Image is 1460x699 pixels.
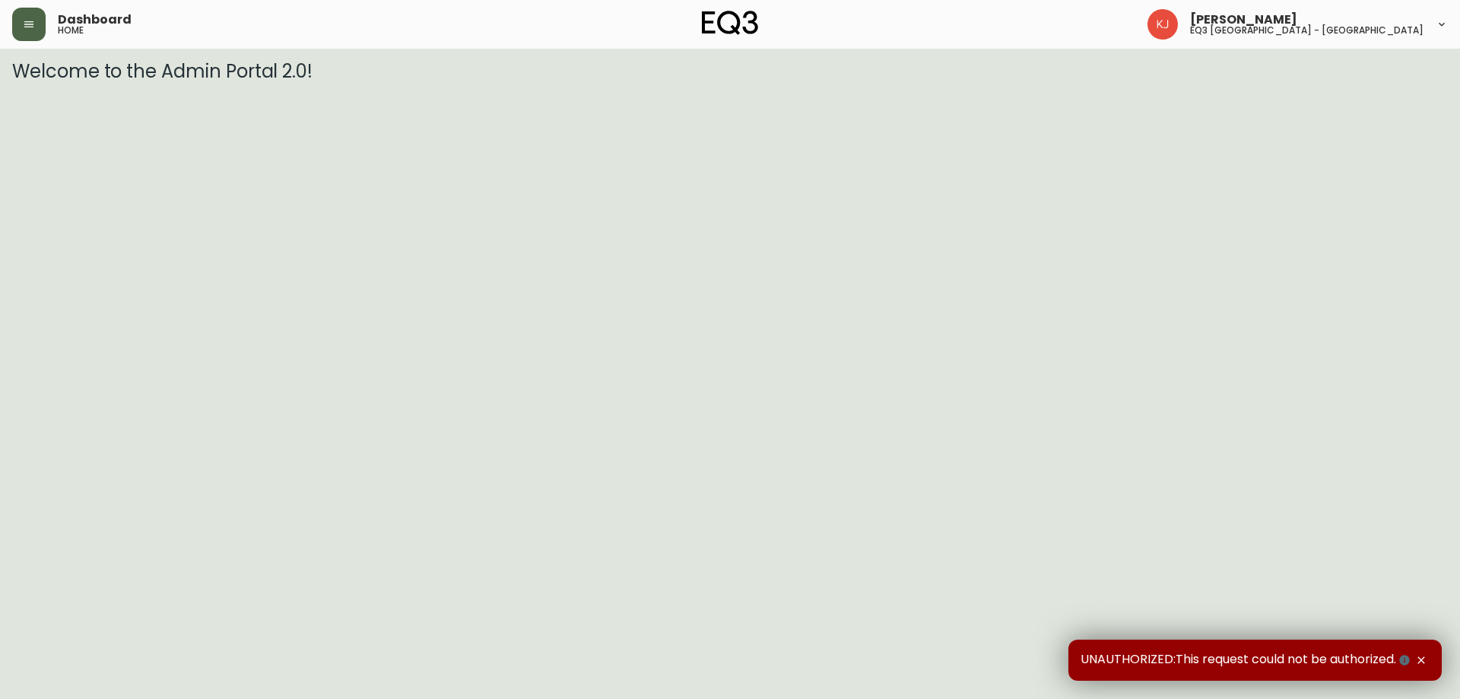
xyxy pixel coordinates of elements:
[12,61,1448,82] h3: Welcome to the Admin Portal 2.0!
[1190,26,1423,35] h5: eq3 [GEOGRAPHIC_DATA] - [GEOGRAPHIC_DATA]
[702,11,758,35] img: logo
[1190,14,1297,26] span: [PERSON_NAME]
[1147,9,1178,40] img: 24a625d34e264d2520941288c4a55f8e
[1081,652,1413,669] span: UNAUTHORIZED:This request could not be authorized.
[58,14,132,26] span: Dashboard
[58,26,84,35] h5: home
